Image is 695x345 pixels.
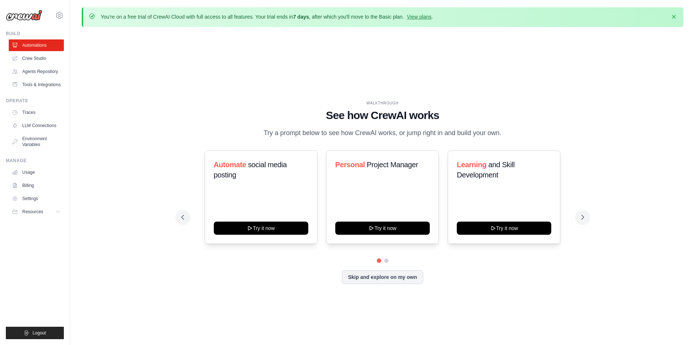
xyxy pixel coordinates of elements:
[407,14,431,20] a: View plans
[9,120,64,131] a: LLM Connections
[6,158,64,164] div: Manage
[22,209,43,215] span: Resources
[335,222,430,235] button: Try it now
[181,109,584,122] h1: See how CrewAI works
[6,327,64,339] button: Logout
[293,14,309,20] strong: 7 days
[9,166,64,178] a: Usage
[32,330,46,336] span: Logout
[457,161,514,179] span: and Skill Development
[9,193,64,204] a: Settings
[9,180,64,191] a: Billing
[214,222,308,235] button: Try it now
[9,206,64,218] button: Resources
[181,100,584,106] div: WALKTHROUGH
[9,133,64,150] a: Environment Variables
[6,10,42,21] img: Logo
[260,128,505,138] p: Try a prompt below to see how CrewAI works, or jump right in and build your own.
[214,161,246,169] span: Automate
[367,161,418,169] span: Project Manager
[6,31,64,37] div: Build
[457,161,486,169] span: Learning
[9,107,64,118] a: Traces
[9,79,64,91] a: Tools & Integrations
[457,222,551,235] button: Try it now
[6,98,64,104] div: Operate
[214,161,287,179] span: social media posting
[101,13,433,20] p: You're on a free trial of CrewAI Cloud with full access to all features. Your trial ends in , aft...
[342,270,423,284] button: Skip and explore on my own
[9,39,64,51] a: Automations
[9,66,64,77] a: Agents Repository
[335,161,365,169] span: Personal
[9,53,64,64] a: Crew Studio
